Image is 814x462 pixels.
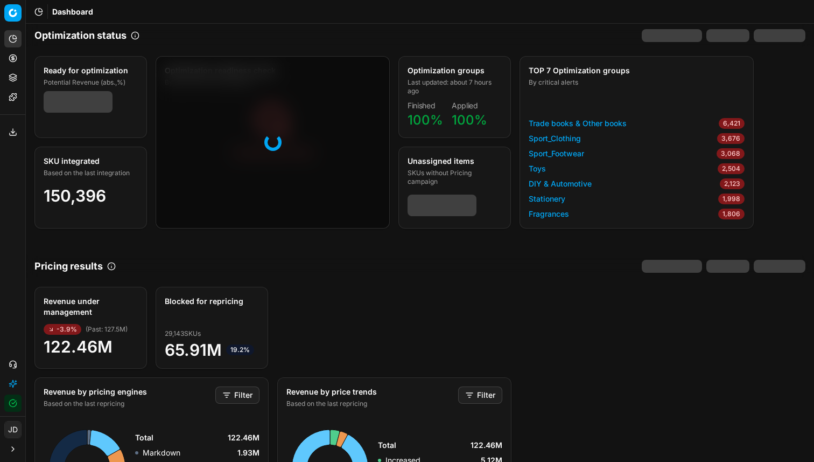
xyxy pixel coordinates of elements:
div: Ready for optimization [44,65,136,76]
span: 3,068 [717,148,745,159]
p: Markdown [143,447,180,458]
span: Dashboard [52,6,93,17]
span: 122.46M [228,432,259,443]
div: Potential Revenue (abs.,%) [44,78,136,87]
div: TOP 7 Optimization groups [529,65,742,76]
button: Filter [458,387,502,404]
a: DIY & Automotive [529,178,592,189]
span: 1,998 [718,194,745,204]
span: JD [5,422,21,438]
h2: Optimization status [34,28,127,43]
div: Last updated: about 7 hours ago [408,78,500,95]
span: Total [378,440,396,451]
button: JD [4,421,22,438]
div: Unassigned items [408,156,500,167]
span: 100% [408,112,443,128]
span: 122.46M [44,337,138,356]
span: 1.93M [237,447,259,458]
a: Trade books & Other books [529,118,627,129]
div: SKUs without Pricing campaign [408,169,500,186]
dt: Applied [452,102,487,109]
span: 2,504 [718,163,745,174]
div: Revenue under management [44,296,136,318]
a: Stationery [529,194,565,204]
span: ( Past : 127.5M ) [86,325,128,334]
a: Fragrances [529,209,569,219]
a: Sport_Footwear [529,148,584,159]
span: 6,421 [719,118,745,129]
nav: breadcrumb [52,6,93,17]
div: Revenue by pricing engines [44,387,213,397]
h2: Pricing results [34,259,103,274]
a: Toys [529,163,546,174]
span: 1,806 [718,209,745,219]
span: 29,143 SKUs [165,329,201,338]
span: 3,676 [717,133,745,144]
span: 65.91M [165,340,259,360]
div: Based on the last integration [44,169,136,177]
div: Optimization groups [408,65,500,76]
span: -3.9% [44,324,81,335]
div: Based on the last repricing [44,399,213,408]
div: Blocked for repricing [165,296,257,307]
a: Sport_Clothing [529,133,581,144]
dt: Finished [408,102,443,109]
span: 122.46M [471,440,502,451]
button: Filter [215,387,259,404]
div: By critical alerts [529,78,742,87]
span: 19.2% [226,344,254,355]
div: SKU integrated [44,156,136,167]
div: Based on the last repricing [286,399,456,408]
div: Revenue by price trends [286,387,456,397]
span: 100% [452,112,487,128]
span: 2,123 [720,178,745,189]
span: Total [135,432,153,443]
span: 150,396 [44,186,106,205]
